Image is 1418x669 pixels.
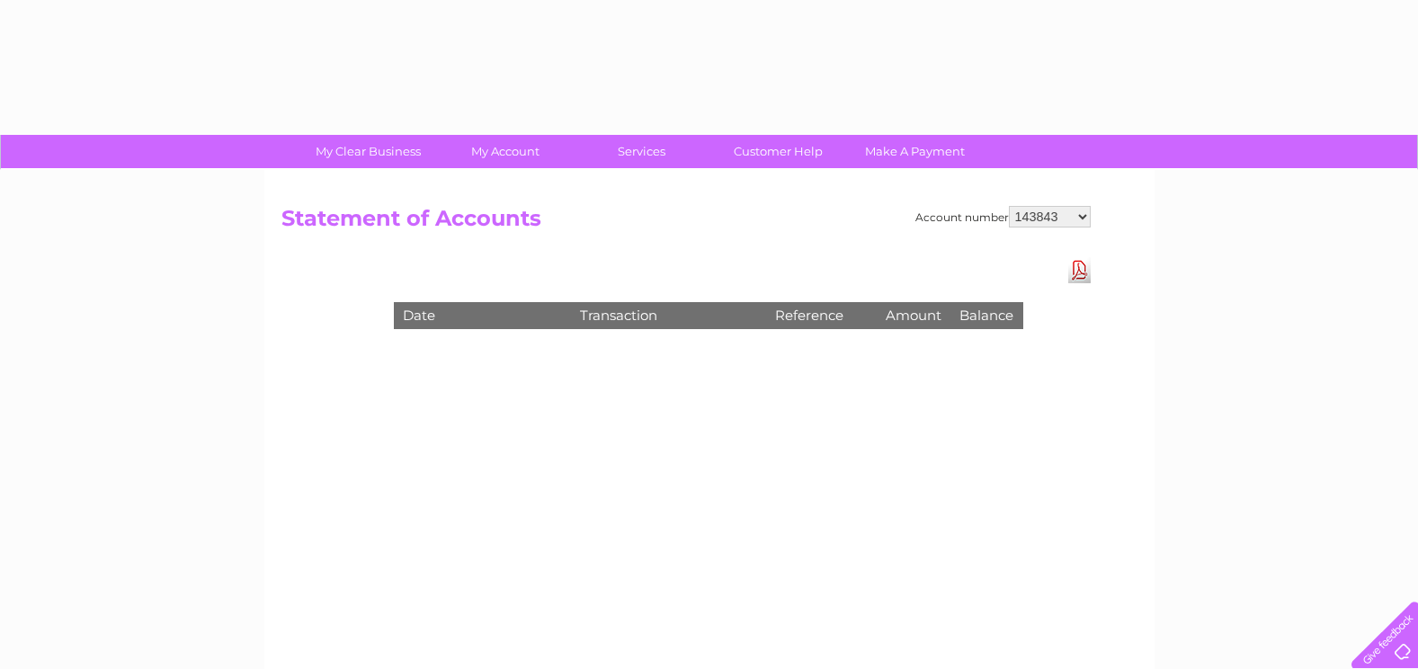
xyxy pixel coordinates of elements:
a: Customer Help [704,135,852,168]
th: Date [394,302,572,328]
a: My Clear Business [294,135,442,168]
a: Make A Payment [841,135,989,168]
th: Transaction [571,302,765,328]
th: Balance [950,302,1022,328]
h2: Statement of Accounts [281,206,1091,240]
a: Download Pdf [1068,257,1091,283]
a: Services [567,135,716,168]
th: Amount [877,302,950,328]
a: My Account [431,135,579,168]
th: Reference [766,302,878,328]
div: Account number [915,206,1091,227]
